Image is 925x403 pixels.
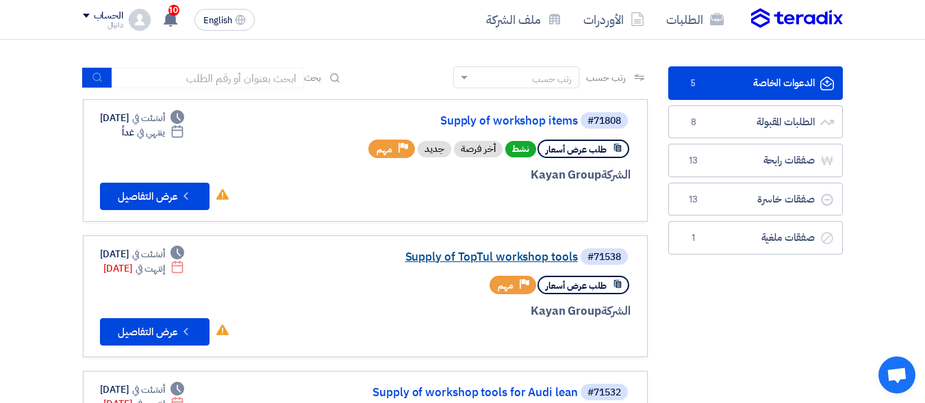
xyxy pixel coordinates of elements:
[203,16,232,25] span: English
[587,252,621,262] div: #71538
[454,141,503,157] div: أخر فرصة
[586,70,625,85] span: رتب حسب
[505,141,536,157] span: نشط
[304,387,578,399] a: Supply of workshop tools for Audi lean
[668,66,843,100] a: الدعوات الخاصة5
[137,125,165,140] span: ينتهي في
[301,166,631,184] div: Kayan Group
[301,302,631,320] div: Kayan Group
[129,9,151,31] img: profile_test.png
[587,388,621,398] div: #71532
[132,382,165,397] span: أنشئت في
[685,154,702,168] span: 13
[685,116,702,129] span: 8
[668,221,843,255] a: صفقات ملغية1
[418,141,451,157] div: جديد
[546,143,607,156] span: طلب عرض أسعار
[304,70,322,85] span: بحث
[132,111,165,125] span: أنشئت في
[304,115,578,127] a: Supply of workshop items
[112,68,304,88] input: ابحث بعنوان أو رقم الطلب
[751,8,843,29] img: Teradix logo
[685,231,702,245] span: 1
[685,193,702,207] span: 13
[601,302,631,320] span: الشركة
[587,116,621,126] div: #71808
[103,261,185,276] div: [DATE]
[132,247,165,261] span: أنشئت في
[546,279,607,292] span: طلب عرض أسعار
[668,144,843,177] a: صفقات رابحة13
[601,166,631,183] span: الشركة
[655,3,735,36] a: الطلبات
[100,183,210,210] button: عرض التفاصيل
[685,77,702,90] span: 5
[475,3,572,36] a: ملف الشركة
[122,125,184,140] div: غداً
[668,105,843,139] a: الطلبات المقبولة8
[572,3,655,36] a: الأوردرات
[100,318,210,346] button: عرض التفاصيل
[304,251,578,263] a: Supply of TopTul workshop tools
[94,10,123,22] div: الحساب
[168,5,179,16] span: 10
[377,143,392,156] span: مهم
[498,279,514,292] span: مهم
[136,261,165,276] span: إنتهت في
[532,72,572,86] div: رتب حسب
[194,9,255,31] button: English
[100,111,185,125] div: [DATE]
[668,183,843,216] a: صفقات خاسرة13
[83,21,123,29] div: دانيال
[100,382,185,397] div: [DATE]
[878,356,915,393] div: Open chat
[100,247,185,261] div: [DATE]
